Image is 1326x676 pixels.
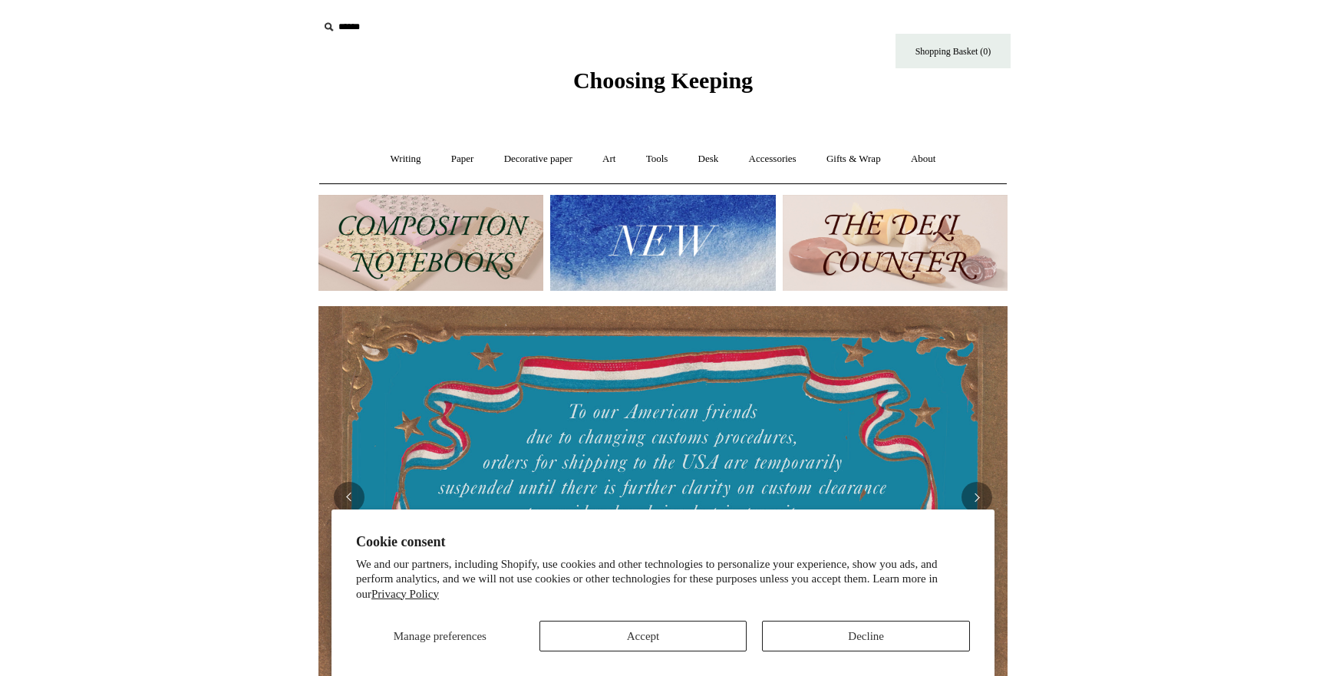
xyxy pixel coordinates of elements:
[589,139,629,180] a: Art
[377,139,435,180] a: Writing
[762,621,970,651] button: Decline
[573,80,753,91] a: Choosing Keeping
[394,630,487,642] span: Manage preferences
[490,139,586,180] a: Decorative paper
[684,139,733,180] a: Desk
[318,195,543,291] img: 202302 Composition ledgers.jpg__PID:69722ee6-fa44-49dd-a067-31375e5d54ec
[573,68,753,93] span: Choosing Keeping
[897,139,950,180] a: About
[371,588,439,600] a: Privacy Policy
[356,621,524,651] button: Manage preferences
[783,195,1008,291] img: The Deli Counter
[334,482,364,513] button: Previous
[356,534,970,550] h2: Cookie consent
[437,139,488,180] a: Paper
[550,195,775,291] img: New.jpg__PID:f73bdf93-380a-4a35-bcfe-7823039498e1
[896,34,1011,68] a: Shopping Basket (0)
[356,557,970,602] p: We and our partners, including Shopify, use cookies and other technologies to personalize your ex...
[813,139,895,180] a: Gifts & Wrap
[962,482,992,513] button: Next
[632,139,682,180] a: Tools
[735,139,810,180] a: Accessories
[539,621,747,651] button: Accept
